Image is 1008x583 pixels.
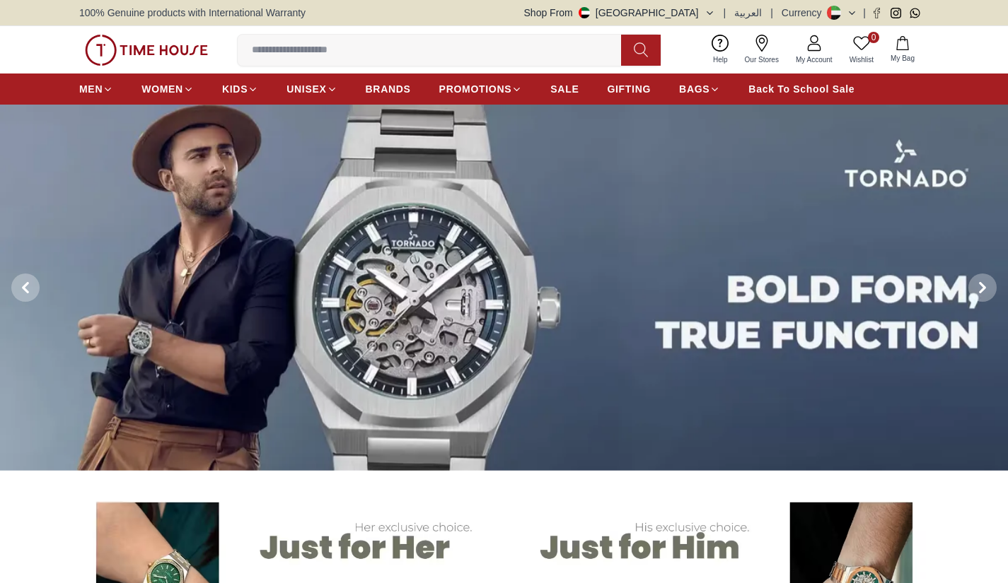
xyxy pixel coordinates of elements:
span: SALE [550,82,579,96]
a: KIDS [222,76,258,102]
span: | [863,6,866,20]
span: BAGS [679,82,709,96]
span: PROMOTIONS [439,82,512,96]
span: | [770,6,773,20]
span: KIDS [222,82,248,96]
span: Wishlist [844,54,879,65]
button: العربية [734,6,762,20]
a: BAGS [679,76,720,102]
a: UNISEX [286,76,337,102]
a: Whatsapp [910,8,920,18]
span: UNISEX [286,82,326,96]
button: Shop From[GEOGRAPHIC_DATA] [524,6,715,20]
a: Help [705,32,736,68]
span: | [724,6,726,20]
span: 100% Genuine products with International Warranty [79,6,306,20]
span: WOMEN [141,82,183,96]
span: BRANDS [366,82,411,96]
span: 0 [868,32,879,43]
span: My Bag [885,53,920,64]
div: Currency [782,6,828,20]
button: My Bag [882,33,923,66]
a: WOMEN [141,76,194,102]
a: Back To School Sale [748,76,855,102]
a: GIFTING [607,76,651,102]
a: BRANDS [366,76,411,102]
span: GIFTING [607,82,651,96]
a: Our Stores [736,32,787,68]
img: ... [85,35,208,66]
a: MEN [79,76,113,102]
span: MEN [79,82,103,96]
span: Back To School Sale [748,82,855,96]
span: Help [707,54,734,65]
span: My Account [790,54,838,65]
a: 0Wishlist [841,32,882,68]
a: Facebook [871,8,882,18]
span: Our Stores [739,54,784,65]
a: Instagram [891,8,901,18]
a: PROMOTIONS [439,76,523,102]
a: SALE [550,76,579,102]
img: United Arab Emirates [579,7,590,18]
